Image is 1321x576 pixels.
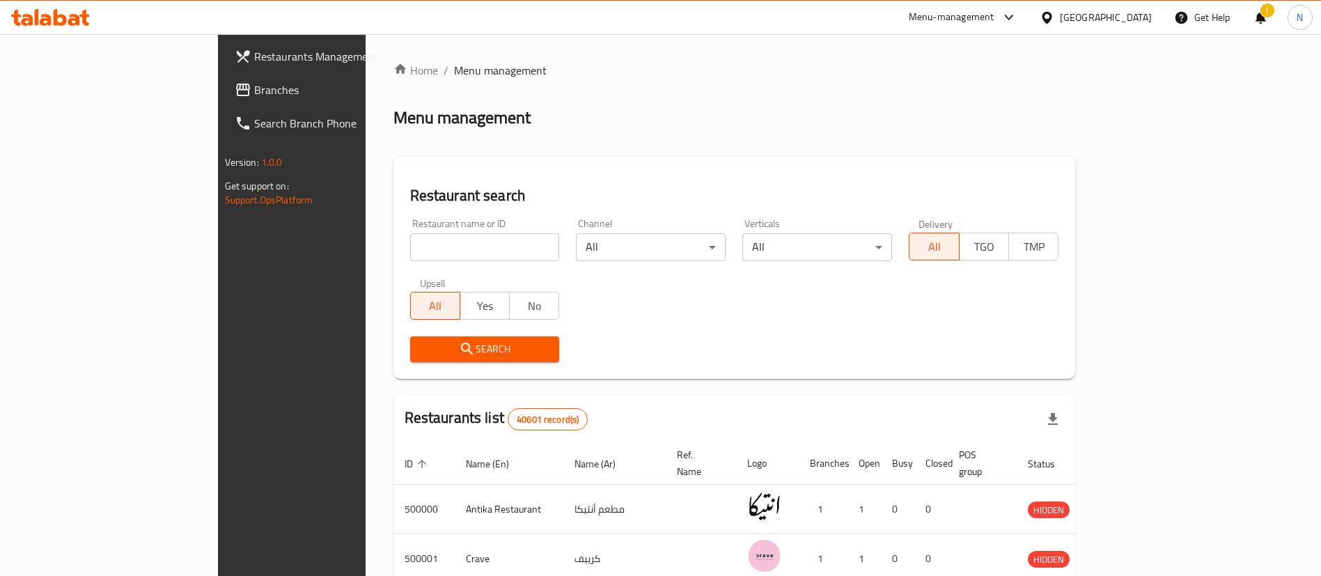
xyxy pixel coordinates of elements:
[881,485,914,534] td: 0
[847,485,881,534] td: 1
[405,456,431,472] span: ID
[1060,10,1152,25] div: [GEOGRAPHIC_DATA]
[261,153,283,171] span: 1.0.0
[677,446,719,480] span: Ref. Name
[574,456,634,472] span: Name (Ar)
[959,233,1009,260] button: TGO
[509,292,559,320] button: No
[742,233,892,261] div: All
[1015,237,1053,257] span: TMP
[799,485,847,534] td: 1
[405,407,588,430] h2: Restaurants list
[736,442,799,485] th: Logo
[1008,233,1058,260] button: TMP
[455,485,563,534] td: Antika Restaurant
[1028,456,1073,472] span: Status
[454,62,547,79] span: Menu management
[420,278,446,288] label: Upsell
[224,107,439,140] a: Search Branch Phone
[959,446,1000,480] span: POS group
[1028,501,1070,518] div: HIDDEN
[466,296,504,316] span: Yes
[508,413,587,426] span: 40601 record(s)
[1028,551,1070,568] div: HIDDEN
[747,489,782,524] img: Antika Restaurant
[421,341,549,358] span: Search
[747,538,782,573] img: Crave
[909,233,959,260] button: All
[563,485,666,534] td: مطعم أنتيكا
[225,153,259,171] span: Version:
[410,292,460,320] button: All
[224,40,439,73] a: Restaurants Management
[410,185,1059,206] h2: Restaurant search
[515,296,554,316] span: No
[847,442,881,485] th: Open
[444,62,448,79] li: /
[254,115,428,132] span: Search Branch Phone
[965,237,1003,257] span: TGO
[393,62,1076,79] nav: breadcrumb
[410,336,560,362] button: Search
[224,73,439,107] a: Branches
[1036,403,1070,436] div: Export file
[914,485,948,534] td: 0
[1028,552,1070,568] span: HIDDEN
[416,296,455,316] span: All
[410,233,560,261] input: Search for restaurant name or ID..
[460,292,510,320] button: Yes
[393,107,531,129] h2: Menu management
[881,442,914,485] th: Busy
[225,177,289,195] span: Get support on:
[914,442,948,485] th: Closed
[1028,502,1070,518] span: HIDDEN
[915,237,953,257] span: All
[225,191,313,209] a: Support.OpsPlatform
[254,48,428,65] span: Restaurants Management
[254,81,428,98] span: Branches
[919,219,953,228] label: Delivery
[576,233,726,261] div: All
[799,442,847,485] th: Branches
[466,456,527,472] span: Name (En)
[909,9,994,26] div: Menu-management
[1297,10,1303,25] span: N
[508,408,588,430] div: Total records count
